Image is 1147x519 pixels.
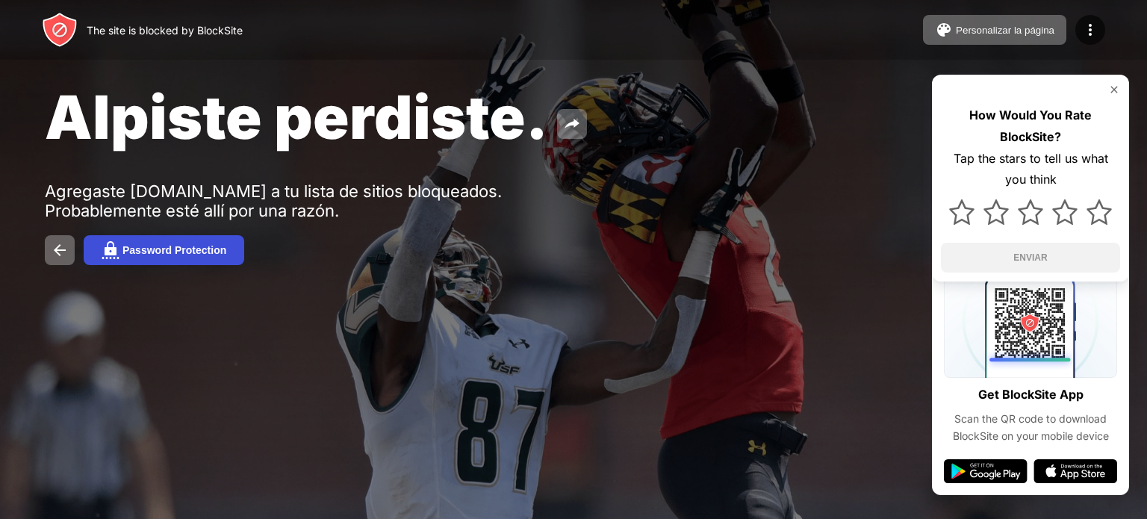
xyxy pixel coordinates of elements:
[45,81,548,153] span: Alpiste perdiste.
[944,411,1117,444] div: Scan the QR code to download BlockSite on your mobile device
[949,199,975,225] img: star.svg
[102,241,119,259] img: password.svg
[1052,199,1078,225] img: star.svg
[944,459,1028,483] img: google-play.svg
[1087,199,1112,225] img: star.svg
[1081,21,1099,39] img: menu-icon.svg
[84,235,244,265] button: Password Protection
[1018,199,1043,225] img: star.svg
[941,148,1120,191] div: Tap the stars to tell us what you think
[983,199,1009,225] img: star.svg
[956,25,1054,36] div: Personalizar la página
[42,12,78,48] img: header-logo.svg
[45,181,506,220] div: Agregaste [DOMAIN_NAME] a tu lista de sitios bloqueados. Probablemente esté allí por una razón.
[563,115,581,133] img: share.svg
[1033,459,1117,483] img: app-store.svg
[935,21,953,39] img: pallet.svg
[122,244,226,256] div: Password Protection
[87,24,243,37] div: The site is blocked by BlockSite
[941,105,1120,148] div: How Would You Rate BlockSite?
[51,241,69,259] img: back.svg
[923,15,1066,45] button: Personalizar la página
[978,384,1084,405] div: Get BlockSite App
[1108,84,1120,96] img: rate-us-close.svg
[941,243,1120,273] button: ENVIAR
